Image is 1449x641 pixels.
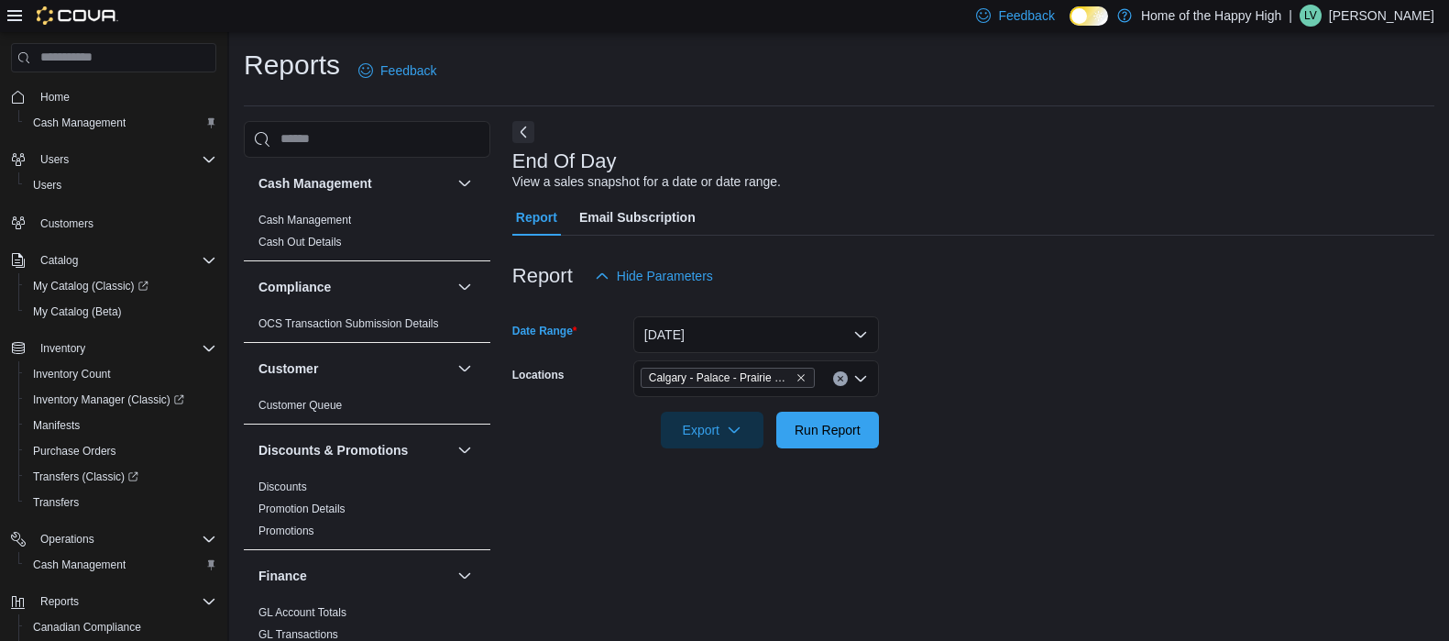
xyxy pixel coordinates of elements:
h3: Compliance [258,278,331,296]
button: Reports [33,591,86,613]
span: Users [33,149,216,171]
button: Cash Management [18,552,224,578]
div: Discounts & Promotions [244,476,490,549]
button: Remove Calgary - Palace - Prairie Records from selection in this group [796,372,807,383]
span: Cash Out Details [258,235,342,249]
span: Email Subscription [579,199,696,236]
span: My Catalog (Classic) [26,275,216,297]
span: Inventory Count [26,363,216,385]
span: Feedback [998,6,1054,25]
span: Home [40,90,70,105]
label: Locations [512,368,565,382]
button: Inventory [33,337,93,359]
span: Dark Mode [1070,26,1070,27]
a: My Catalog (Classic) [26,275,156,297]
div: Cash Management [244,209,490,260]
button: Catalog [4,248,224,273]
button: Canadian Compliance [18,614,224,640]
button: Compliance [258,278,450,296]
a: GL Account Totals [258,606,346,619]
span: My Catalog (Classic) [33,279,148,293]
a: OCS Transaction Submission Details [258,317,439,330]
a: Canadian Compliance [26,616,148,638]
button: Open list of options [853,371,868,386]
a: My Catalog (Classic) [18,273,224,299]
button: Inventory Count [18,361,224,387]
button: Discounts & Promotions [258,441,450,459]
button: Run Report [776,412,879,448]
span: Inventory Manager (Classic) [26,389,216,411]
a: Purchase Orders [26,440,124,462]
h3: Report [512,265,573,287]
button: Finance [454,565,476,587]
a: Customers [33,213,101,235]
h3: Customer [258,359,318,378]
span: Customers [40,216,93,231]
label: Date Range [512,324,577,338]
button: Purchase Orders [18,438,224,464]
div: Lucas Van Grootheest [1300,5,1322,27]
div: View a sales snapshot for a date or date range. [512,172,781,192]
button: Finance [258,567,450,585]
input: Dark Mode [1070,6,1108,26]
a: Home [33,86,77,108]
span: Cash Management [26,112,216,134]
span: OCS Transaction Submission Details [258,316,439,331]
span: Catalog [40,253,78,268]
img: Cova [37,6,118,25]
a: Transfers (Classic) [18,464,224,490]
a: Cash Out Details [258,236,342,249]
span: My Catalog (Beta) [26,301,216,323]
a: Inventory Manager (Classic) [18,387,224,413]
button: Customer [454,358,476,380]
button: Transfers [18,490,224,515]
span: Inventory [33,337,216,359]
span: Inventory Manager (Classic) [33,392,184,407]
a: Cash Management [26,554,133,576]
span: Canadian Compliance [26,616,216,638]
button: Inventory [4,336,224,361]
p: Home of the Happy High [1141,5,1281,27]
a: Inventory Count [26,363,118,385]
a: Transfers (Classic) [26,466,146,488]
span: Purchase Orders [26,440,216,462]
button: Operations [33,528,102,550]
span: Inventory Count [33,367,111,381]
button: Hide Parameters [587,258,720,294]
span: Manifests [26,414,216,437]
button: Catalog [33,249,85,271]
span: My Catalog (Beta) [33,304,122,319]
span: Transfers (Classic) [33,470,138,484]
span: Customer Queue [258,398,342,413]
span: Manifests [33,418,80,433]
span: Operations [40,532,94,547]
span: Feedback [380,61,436,80]
span: Inventory [40,341,85,356]
a: Cash Management [26,112,133,134]
button: Cash Management [454,172,476,194]
span: Export [672,412,752,448]
button: Cash Management [258,174,450,193]
button: Clear input [833,371,848,386]
button: Users [18,172,224,198]
a: Manifests [26,414,87,437]
span: Users [33,178,61,193]
p: [PERSON_NAME] [1329,5,1434,27]
span: Customers [33,211,216,234]
button: Discounts & Promotions [454,439,476,461]
span: Catalog [33,249,216,271]
span: Promotion Details [258,502,346,516]
span: GL Account Totals [258,605,346,620]
a: Cash Management [258,214,351,227]
h3: End Of Day [512,150,617,172]
span: Cash Management [26,554,216,576]
span: Discounts [258,480,307,494]
button: Customer [258,359,450,378]
span: Users [40,152,69,167]
button: Users [4,147,224,172]
a: Promotions [258,525,314,537]
button: Customers [4,209,224,236]
span: Transfers (Classic) [26,466,216,488]
a: Promotion Details [258,503,346,515]
button: Compliance [454,276,476,298]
